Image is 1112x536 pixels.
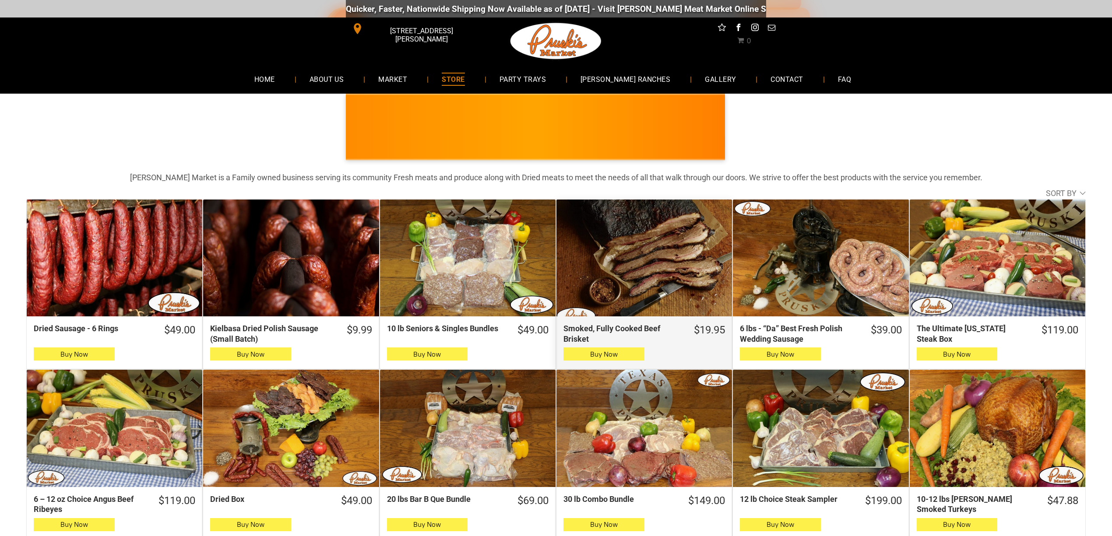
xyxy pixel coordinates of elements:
[341,494,372,508] div: $49.00
[60,350,88,358] span: Buy Now
[688,494,725,508] div: $149.00
[210,494,324,504] div: Dried Box
[767,520,794,529] span: Buy Now
[413,350,441,358] span: Buy Now
[387,323,501,333] div: 10 lb Seniors & Singles Bundles
[590,350,618,358] span: Buy Now
[237,350,264,358] span: Buy Now
[210,323,330,344] div: Kielbasa Dried Polish Sausage (Small Batch)
[27,323,202,337] a: $49.00Dried Sausage - 6 Rings
[750,22,761,35] a: instagram
[365,22,478,48] span: [STREET_ADDRESS][PERSON_NAME]
[716,22,728,35] a: Social network
[365,67,420,91] a: MARKET
[380,370,556,487] a: 20 lbs Bar B Que Bundle
[27,494,202,515] a: $119.006 – 12 oz Choice Angus Beef Ribeyes
[917,494,1031,515] div: 10-12 lbs [PERSON_NAME] Smoked Turkeys
[210,347,291,361] button: Buy Now
[556,370,732,487] a: 30 lb Combo Bundle
[413,520,441,529] span: Buy Now
[563,494,672,504] div: 30 lb Combo Bundle
[943,520,971,529] span: Buy Now
[203,323,379,344] a: $9.99Kielbasa Dried Polish Sausage (Small Batch)
[825,67,864,91] a: FAQ
[910,494,1085,515] a: $47.8810-12 lbs [PERSON_NAME] Smoked Turkeys
[203,494,379,508] a: $49.00Dried Box
[740,518,821,531] button: Buy Now
[740,347,821,361] button: Buy Now
[917,323,1025,344] div: The Ultimate [US_STATE] Steak Box
[517,494,549,508] div: $69.00
[241,67,288,91] a: HOME
[429,67,478,91] a: STORE
[27,200,202,317] a: Dried Sausage - 6 Rings
[1042,323,1078,337] div: $119.00
[563,518,644,531] button: Buy Now
[296,67,357,91] a: ABOUT US
[871,323,902,337] div: $39.00
[387,347,468,361] button: Buy Now
[380,323,556,337] a: $49.0010 lb Seniors & Singles Bundles
[740,323,854,344] div: 6 lbs - “Da” Best Fresh Polish Wedding Sausage
[380,200,556,317] a: 10 lb Seniors &amp; Singles Bundles
[943,350,971,358] span: Buy Now
[34,347,115,361] button: Buy Now
[387,518,468,531] button: Buy Now
[517,323,549,337] div: $49.00
[486,67,559,91] a: PARTY TRAYS
[740,494,848,504] div: 12 lb Choice Steak Sampler
[347,323,372,337] div: $9.99
[910,370,1085,487] a: 10-12 lbs Pruski&#39;s Smoked Turkeys
[556,200,732,317] a: Smoked, Fully Cooked Beef Brisket
[237,520,264,529] span: Buy Now
[203,370,379,487] a: Dried Box
[714,133,886,147] span: [PERSON_NAME] MARKET
[158,494,195,508] div: $119.00
[509,18,603,65] img: Pruski-s+Market+HQ+Logo2-1920w.png
[590,520,618,529] span: Buy Now
[767,350,794,358] span: Buy Now
[563,347,644,361] button: Buy Now
[210,518,291,531] button: Buy Now
[556,323,732,344] a: $19.95Smoked, Fully Cooked Beef Brisket
[556,494,732,508] a: $149.0030 lb Combo Bundle
[733,22,744,35] a: facebook
[203,200,379,317] a: Kielbasa Dried Polish Sausage (Small Batch)
[910,323,1085,344] a: $119.00The Ultimate [US_STATE] Steak Box
[27,370,202,487] a: 6 – 12 oz Choice Angus Beef Ribeyes
[694,323,725,337] div: $19.95
[766,22,778,35] a: email
[910,200,1085,317] a: The Ultimate Texas Steak Box
[865,494,902,508] div: $199.00
[567,67,683,91] a: [PERSON_NAME] RANCHES
[387,494,501,504] div: 20 lbs Bar B Que Bundle
[1047,494,1078,508] div: $47.88
[34,518,115,531] button: Buy Now
[60,520,88,529] span: Buy Now
[164,323,195,337] div: $49.00
[130,173,982,182] strong: [PERSON_NAME] Market is a Family owned business serving its community Fresh meats and produce alo...
[733,323,908,344] a: $39.006 lbs - “Da” Best Fresh Polish Wedding Sausage
[917,518,998,531] button: Buy Now
[746,37,751,45] span: 0
[733,200,908,317] a: 6 lbs - “Da” Best Fresh Polish Wedding Sausage
[733,494,908,508] a: $199.0012 lb Choice Steak Sampler
[757,67,816,91] a: CONTACT
[34,323,148,333] div: Dried Sausage - 6 Rings
[917,347,998,361] button: Buy Now
[692,67,749,91] a: GALLERY
[338,4,869,14] div: Quicker, Faster, Nationwide Shipping Now Available as of [DATE] - Visit [PERSON_NAME] Meat Market...
[346,22,480,35] a: [STREET_ADDRESS][PERSON_NAME]
[563,323,678,344] div: Smoked, Fully Cooked Beef Brisket
[380,494,556,508] a: $69.0020 lbs Bar B Que Bundle
[34,494,142,515] div: 6 – 12 oz Choice Angus Beef Ribeyes
[733,370,908,487] a: 12 lb Choice Steak Sampler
